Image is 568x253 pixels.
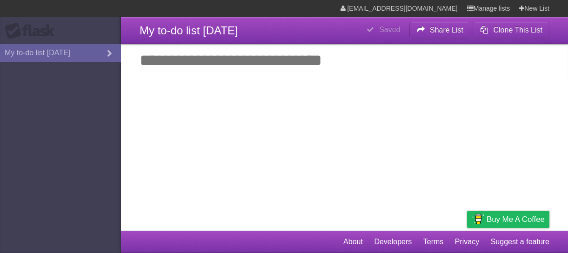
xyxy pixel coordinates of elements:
[430,26,463,34] b: Share List
[374,233,412,251] a: Developers
[493,26,542,34] b: Clone This List
[379,26,400,33] b: Saved
[140,24,238,37] span: My to-do list [DATE]
[423,233,444,251] a: Terms
[467,211,549,228] a: Buy me a coffee
[491,233,549,251] a: Suggest a feature
[409,22,471,39] button: Share List
[5,23,60,39] div: Flask
[473,22,549,39] button: Clone This List
[455,233,479,251] a: Privacy
[487,211,545,227] span: Buy me a coffee
[472,211,484,227] img: Buy me a coffee
[343,233,363,251] a: About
